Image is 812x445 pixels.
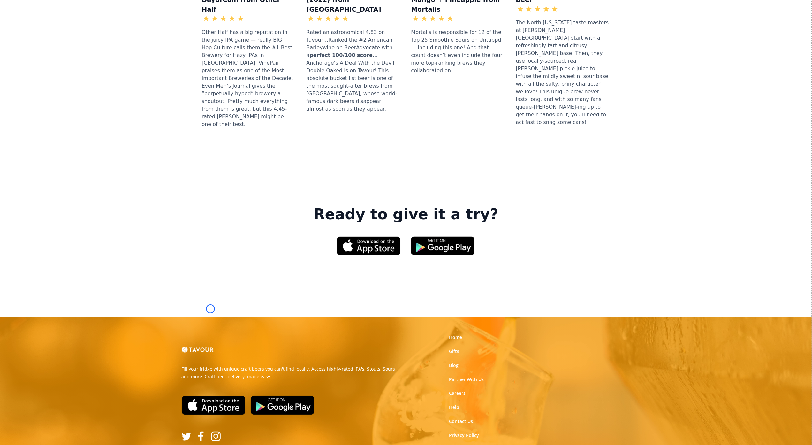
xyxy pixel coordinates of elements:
[411,25,506,78] div: Mortalis is responsible for 12 of the Top 25 Smoothie Sours on Untappd — including this one! And ...
[449,433,479,439] a: Privacy Policy
[309,52,373,58] strong: perfect 100/100 score
[449,362,459,369] a: Blog
[449,348,459,355] a: Gifts
[182,365,401,380] p: Fill your fridge with unique craft beers you can't find locally. Access highly-rated IPA's, Stout...
[559,5,571,13] div: 3.46
[202,25,296,131] div: Other Half has a big reputation in the juicy IPA game — really BIG. Hop Culture calls them the #1...
[454,15,466,22] div: 4.48
[314,206,498,223] strong: Ready to give it a try?
[516,16,611,129] div: The North [US_STATE] taste masters at [PERSON_NAME][GEOGRAPHIC_DATA] start with a refreshingly ta...
[449,390,466,397] a: Careers
[449,404,459,411] a: Help
[307,25,401,116] div: Rated an astronomical 4.83 on Tavour…Ranked the #2 American Barleywine on BeerAdvocate with a …An...
[245,15,256,22] div: 4.45
[449,376,484,383] a: Partner With Us
[449,334,462,340] a: Home
[449,418,473,425] a: Contact Us
[350,15,361,22] div: 4.83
